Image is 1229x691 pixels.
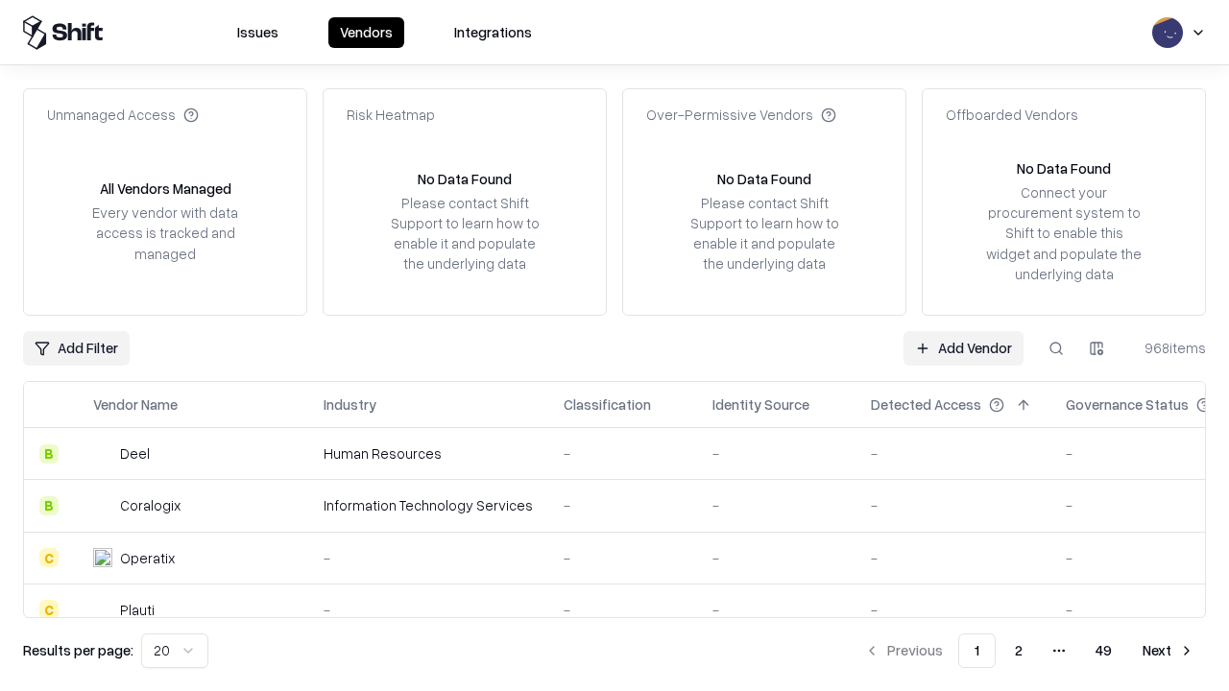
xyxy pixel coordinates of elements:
div: Classification [564,394,651,415]
div: - [564,600,682,620]
div: Over-Permissive Vendors [646,105,836,125]
div: - [871,495,1035,515]
button: 2 [1000,633,1038,668]
div: - [324,548,533,568]
div: No Data Found [1017,158,1111,179]
button: Integrations [443,17,543,48]
button: Vendors [328,17,404,48]
div: Offboarded Vendors [946,105,1078,125]
div: B [39,444,59,464]
a: Add Vendor [904,331,1024,366]
nav: pagination [853,633,1206,668]
div: Human Resources [324,443,533,464]
div: - [324,600,533,620]
div: - [564,443,682,464]
div: - [712,548,840,568]
div: C [39,548,59,567]
div: B [39,496,59,515]
div: Unmanaged Access [47,105,199,125]
img: Deel [93,444,112,464]
div: Operatix [120,548,175,568]
div: Coralogix [120,495,181,515]
div: Risk Heatmap [347,105,435,125]
img: Plauti [93,600,112,619]
button: Issues [226,17,290,48]
div: - [871,548,1035,568]
img: Coralogix [93,496,112,515]
div: - [712,600,840,620]
div: Deel [120,443,150,464]
div: Information Technology Services [324,495,533,515]
div: Please contact Shift Support to learn how to enable it and populate the underlying data [385,193,544,274]
div: C [39,600,59,619]
div: Detected Access [871,394,981,415]
div: Industry [324,394,376,415]
div: Please contact Shift Support to learn how to enable it and populate the underlying data [685,193,844,274]
div: - [871,443,1035,464]
div: All Vendors Managed [100,179,231,199]
button: Add Filter [23,331,130,366]
img: Operatix [93,548,112,567]
div: Every vendor with data access is tracked and managed [85,203,245,263]
button: 1 [958,633,996,668]
div: - [712,443,840,464]
button: 49 [1080,633,1127,668]
button: Next [1131,633,1206,668]
div: No Data Found [717,169,811,189]
p: Results per page: [23,640,133,660]
div: Governance Status [1066,394,1189,415]
div: - [564,548,682,568]
div: 968 items [1129,338,1206,358]
div: No Data Found [418,169,512,189]
div: Identity Source [712,394,809,415]
div: Plauti [120,600,155,620]
div: - [712,495,840,515]
div: Connect your procurement system to Shift to enable this widget and populate the underlying data [984,182,1144,284]
div: - [564,495,682,515]
div: - [871,600,1035,620]
div: Vendor Name [93,394,178,415]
